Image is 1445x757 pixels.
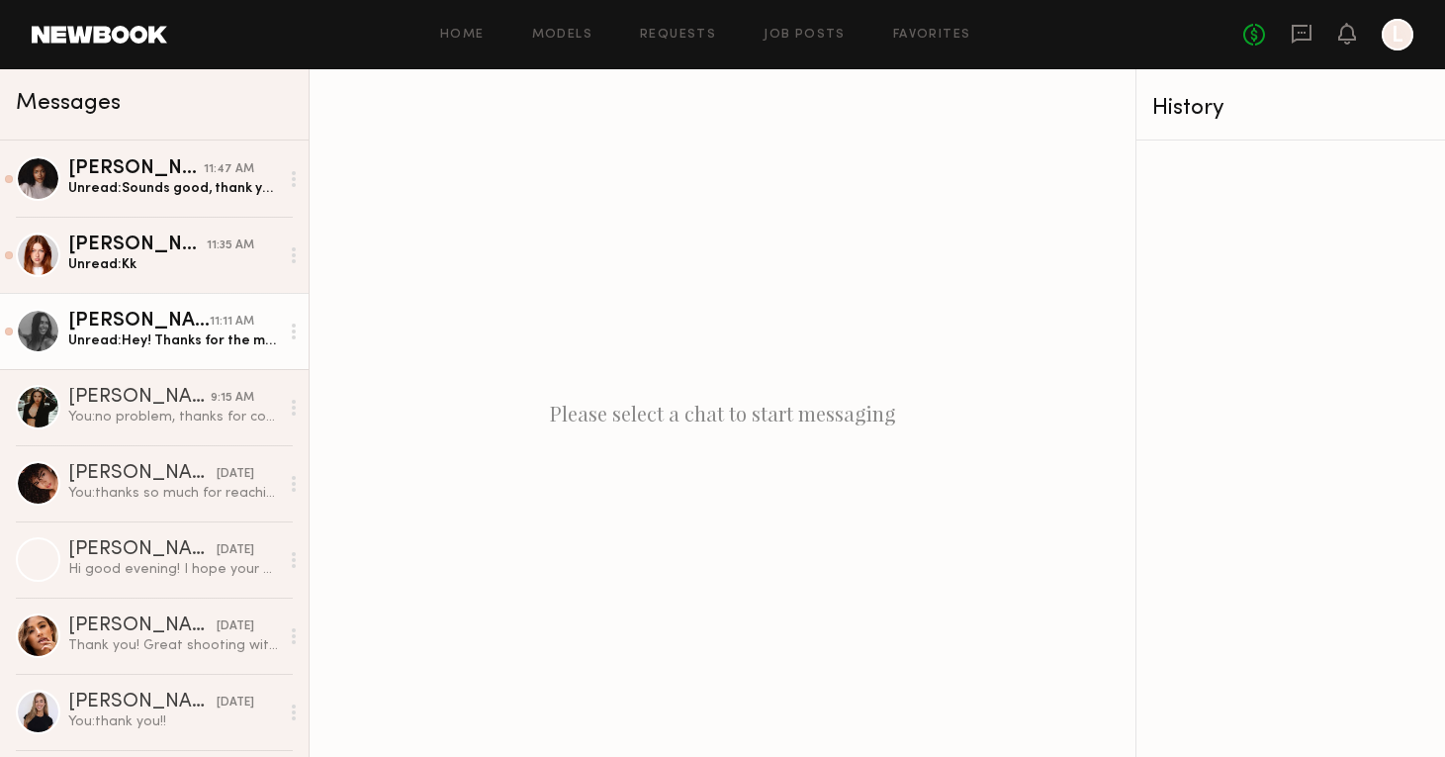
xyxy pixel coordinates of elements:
[68,236,207,255] div: [PERSON_NAME]
[207,237,254,255] div: 11:35 AM
[217,541,254,560] div: [DATE]
[440,29,485,42] a: Home
[68,560,279,579] div: Hi good evening! I hope your week is going great so far. I tried to confirm the booking but it’s ...
[217,694,254,712] div: [DATE]
[68,484,279,503] div: You: thanks so much for reaching out! we've filled all the model slots at this time so we will re...
[1152,97,1429,120] div: History
[764,29,846,42] a: Job Posts
[68,255,279,274] div: Unread: Kk
[532,29,592,42] a: Models
[1382,19,1413,50] a: L
[16,92,121,115] span: Messages
[68,616,217,636] div: [PERSON_NAME]
[68,388,211,408] div: [PERSON_NAME]
[68,331,279,350] div: Unread: Hey! Thanks for the message, love the vibe on the Instagram and I’m excited to work with ...
[68,312,210,331] div: [PERSON_NAME]
[68,159,204,179] div: [PERSON_NAME]
[217,617,254,636] div: [DATE]
[204,160,254,179] div: 11:47 AM
[68,179,279,198] div: Unread: Sounds good, thank you!
[210,313,254,331] div: 11:11 AM
[68,464,217,484] div: [PERSON_NAME]
[640,29,716,42] a: Requests
[893,29,971,42] a: Favorites
[211,389,254,408] div: 9:15 AM
[68,712,279,731] div: You: thank you!!
[217,465,254,484] div: [DATE]
[68,636,279,655] div: Thank you! Great shooting with you guys [DATE] 💕
[310,69,1135,757] div: Please select a chat to start messaging
[68,540,217,560] div: [PERSON_NAME]
[68,693,217,712] div: [PERSON_NAME]
[68,408,279,426] div: You: no problem, thanks for confirming!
